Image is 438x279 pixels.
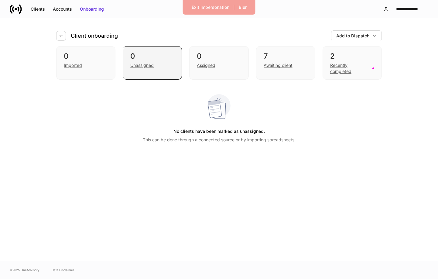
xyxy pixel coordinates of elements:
div: Add to Dispatch [336,33,369,39]
button: Onboarding [76,4,108,14]
p: This can be done through a connected source or by importing spreadsheets. [143,137,296,143]
div: Imported [64,62,82,68]
a: Data Disclaimer [52,267,74,272]
div: Onboarding [80,6,104,12]
button: Clients [27,4,49,14]
div: Recently completed [330,62,369,74]
button: Add to Dispatch [331,30,382,41]
div: Awaiting client [264,62,293,68]
div: Unassigned [130,62,154,68]
div: Blur [239,4,247,10]
div: 0 [130,51,174,61]
div: 7 [264,51,308,61]
div: 0Imported [56,46,115,80]
div: 7Awaiting client [256,46,315,80]
button: Exit Impersonation [188,2,233,12]
div: 0 [197,51,241,61]
button: Accounts [49,4,76,14]
div: 0Assigned [189,46,248,80]
div: Exit Impersonation [192,4,229,10]
div: 2 [330,51,374,61]
span: © 2025 OneAdvisory [10,267,39,272]
div: Clients [31,6,45,12]
div: Assigned [197,62,215,68]
div: 2Recently completed [323,46,382,80]
div: Accounts [53,6,72,12]
h5: No clients have been marked as unassigned. [173,126,265,137]
div: 0Unassigned [123,46,182,80]
div: 0 [64,51,108,61]
h4: Client onboarding [71,32,118,40]
button: Blur [235,2,251,12]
